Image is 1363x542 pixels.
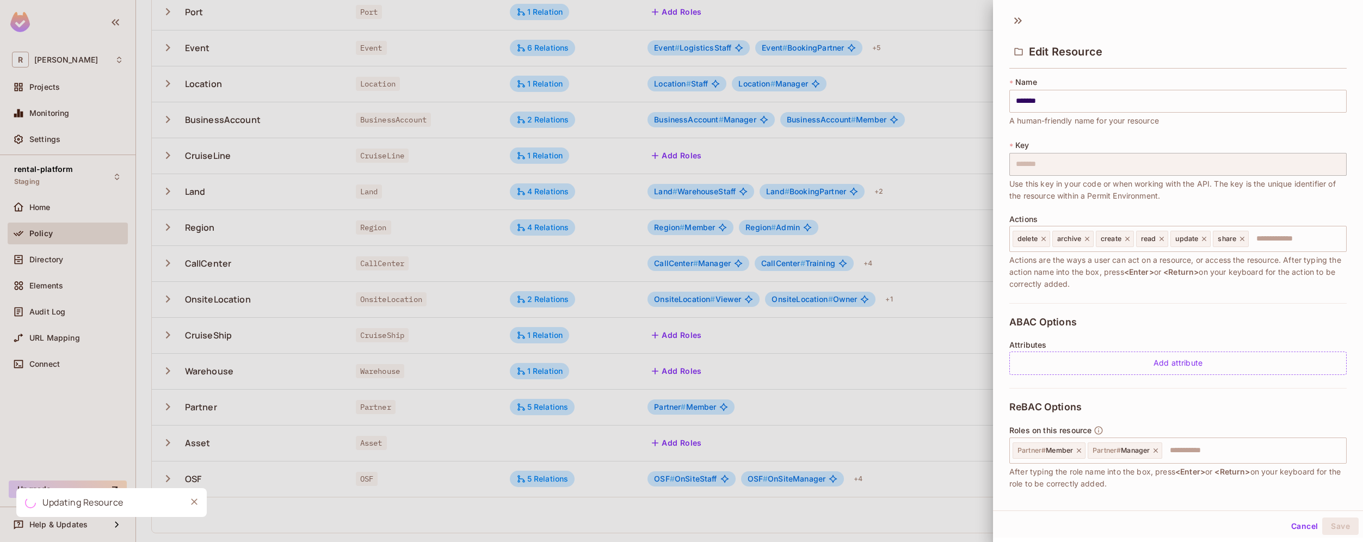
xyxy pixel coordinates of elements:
span: ReBAC Options [1009,402,1082,412]
span: <Return> [1214,467,1250,476]
span: delete [1017,235,1038,243]
div: Add attribute [1009,352,1347,375]
span: A human-friendly name for your resource [1009,115,1159,127]
span: Roles on this resource [1009,426,1091,435]
button: Close [186,494,202,510]
span: read [1141,235,1156,243]
span: share [1218,235,1236,243]
span: update [1175,235,1198,243]
button: Save [1322,518,1359,535]
span: ABAC Options [1009,317,1077,328]
div: update [1170,231,1211,247]
span: Use this key in your code or when working with the API. The key is the unique identifier of the r... [1009,178,1347,202]
div: share [1213,231,1249,247]
span: <Enter> [1175,467,1205,476]
div: archive [1052,231,1094,247]
div: Partner#Manager [1088,442,1162,459]
div: delete [1013,231,1050,247]
div: create [1096,231,1134,247]
div: read [1136,231,1169,247]
span: create [1101,235,1121,243]
span: archive [1057,235,1081,243]
div: Partner#Member [1013,442,1086,459]
span: Partner # [1093,446,1121,454]
span: <Return> [1163,267,1199,276]
span: Manager [1093,446,1150,455]
span: After typing the role name into the box, press or on your keyboard for the role to be correctly a... [1009,466,1347,490]
span: Name [1015,78,1037,87]
span: Actions [1009,215,1038,224]
span: <Enter> [1124,267,1154,276]
span: Edit Resource [1029,45,1102,58]
span: Member [1017,446,1073,455]
div: Updating Resource [42,496,124,509]
button: Cancel [1287,518,1322,535]
span: Partner # [1017,446,1046,454]
span: Actions are the ways a user can act on a resource, or access the resource. After typing the actio... [1009,254,1347,290]
span: Attributes [1009,341,1047,349]
span: Key [1015,141,1029,150]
